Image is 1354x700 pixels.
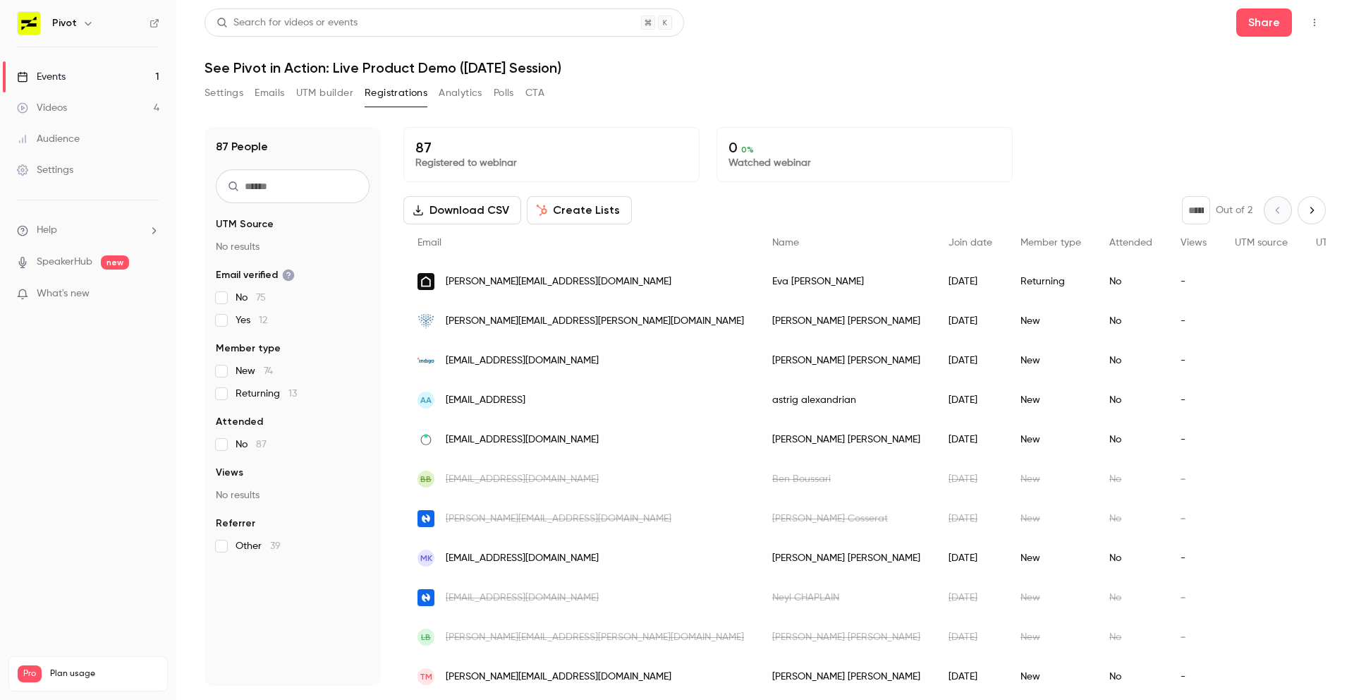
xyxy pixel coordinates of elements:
[101,255,129,270] span: new
[1166,578,1221,617] div: -
[417,313,434,330] img: mont-fort.com
[1166,341,1221,380] div: -
[758,538,934,578] div: [PERSON_NAME] [PERSON_NAME]
[525,82,544,104] button: CTA
[758,499,934,538] div: [PERSON_NAME] Cosserat
[296,82,353,104] button: UTM builder
[1216,203,1252,217] p: Out of 2
[934,341,1006,380] div: [DATE]
[255,82,284,104] button: Emails
[1095,538,1166,578] div: No
[17,101,67,115] div: Videos
[216,415,263,429] span: Attended
[18,665,42,682] span: Pro
[949,238,992,248] span: Join date
[446,512,671,526] span: [PERSON_NAME][EMAIL_ADDRESS][DOMAIN_NAME]
[934,380,1006,420] div: [DATE]
[446,314,744,329] span: [PERSON_NAME][EMAIL_ADDRESS][PERSON_NAME][DOMAIN_NAME]
[758,657,934,696] div: [PERSON_NAME] [PERSON_NAME]
[446,670,671,684] span: [PERSON_NAME][EMAIL_ADDRESS][DOMAIN_NAME]
[1006,657,1095,696] div: New
[417,589,434,606] img: naboo.app
[1006,262,1095,301] div: Returning
[1006,499,1095,538] div: New
[728,139,1001,156] p: 0
[1095,499,1166,538] div: No
[1095,301,1166,341] div: No
[1006,301,1095,341] div: New
[934,538,1006,578] div: [DATE]
[758,380,934,420] div: astrig alexandrian
[439,82,482,104] button: Analytics
[420,394,432,406] span: aa
[446,630,744,645] span: [PERSON_NAME][EMAIL_ADDRESS][PERSON_NAME][DOMAIN_NAME]
[415,139,688,156] p: 87
[256,440,267,449] span: 87
[1236,8,1292,37] button: Share
[1181,238,1207,248] span: Views
[758,301,934,341] div: [PERSON_NAME] [PERSON_NAME]
[216,488,370,502] p: No results
[758,341,934,380] div: [PERSON_NAME] [PERSON_NAME]
[420,670,432,683] span: Tm
[1095,262,1166,301] div: No
[420,552,432,565] span: MK
[527,196,632,224] button: Create Lists
[216,217,274,231] span: UTM Source
[1006,617,1095,657] div: New
[1298,196,1326,224] button: Next page
[1166,420,1221,459] div: -
[758,578,934,617] div: Neyl CHAPLAIN
[446,591,599,605] span: [EMAIL_ADDRESS][DOMAIN_NAME]
[1109,238,1152,248] span: Attended
[446,354,599,368] span: [EMAIL_ADDRESS][DOMAIN_NAME]
[216,240,370,254] p: No results
[216,138,268,155] h1: 87 People
[934,301,1006,341] div: [DATE]
[236,291,266,305] span: No
[446,433,599,447] span: [EMAIL_ADDRESS][DOMAIN_NAME]
[259,315,267,325] span: 12
[1166,617,1221,657] div: -
[270,541,281,551] span: 39
[728,156,1001,170] p: Watched webinar
[1166,538,1221,578] div: -
[446,551,599,566] span: [EMAIL_ADDRESS][DOMAIN_NAME]
[216,517,255,531] span: Referrer
[417,431,434,448] img: odilo.us
[1006,420,1095,459] div: New
[934,459,1006,499] div: [DATE]
[1006,341,1095,380] div: New
[50,668,159,680] span: Plan usage
[17,163,73,177] div: Settings
[216,217,370,553] section: facet-groups
[1166,657,1221,696] div: -
[37,286,90,301] span: What's new
[420,473,432,485] span: BB
[1095,459,1166,499] div: No
[17,132,80,146] div: Audience
[1006,380,1095,420] div: New
[1006,459,1095,499] div: New
[1095,657,1166,696] div: No
[365,82,427,104] button: Registrations
[236,364,273,378] span: New
[1166,301,1221,341] div: -
[741,145,754,155] span: 0 %
[403,196,521,224] button: Download CSV
[1095,380,1166,420] div: No
[37,255,92,270] a: SpeakerHub
[52,16,77,30] h6: Pivot
[37,223,57,238] span: Help
[1095,617,1166,657] div: No
[1235,238,1288,248] span: UTM source
[758,617,934,657] div: [PERSON_NAME] [PERSON_NAME]
[417,238,441,248] span: Email
[446,393,525,408] span: [EMAIL_ADDRESS]
[264,366,273,376] span: 74
[17,223,159,238] li: help-dropdown-opener
[494,82,514,104] button: Polls
[415,156,688,170] p: Registered to webinar
[1006,538,1095,578] div: New
[1095,341,1166,380] div: No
